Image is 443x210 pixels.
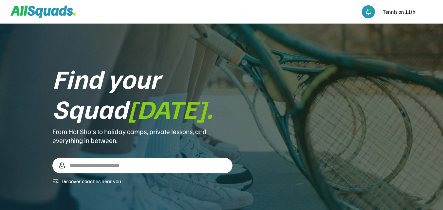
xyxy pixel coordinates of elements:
img: IMG_2979.png [419,5,433,18]
div: Discover coaches near you [62,177,121,185]
img: bell-03%20%281%29.svg [365,9,372,15]
div: From Hot Shots to holiday camps, private lessons, and everything in between. [52,127,232,145]
font: [DATE]. [128,92,213,125]
div: Find your Squad [52,63,232,123]
div: Tennis on 11th [383,8,415,16]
